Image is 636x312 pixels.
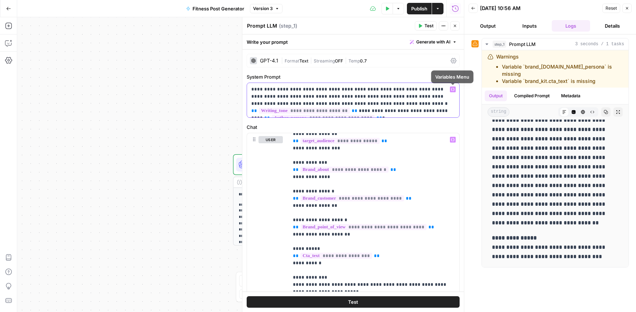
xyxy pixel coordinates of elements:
[411,5,427,12] span: Publish
[253,5,273,12] span: Version 3
[250,4,283,13] button: Version 3
[502,63,623,78] li: Variable `brand_[DOMAIN_NAME]_persona` is missing
[510,20,549,32] button: Inputs
[247,124,460,131] label: Chat
[407,37,460,47] button: Generate with AI
[482,50,628,267] div: 3 seconds / 1 tasks
[193,5,244,12] span: Fitness Post Generator
[233,108,366,129] div: WorkflowInput SettingsInputs
[360,58,367,64] span: 0.7
[602,4,620,13] button: Reset
[424,23,433,29] span: Test
[260,58,278,63] div: GPT-4.1
[247,73,460,80] label: System Prompt
[407,3,432,14] button: Publish
[242,34,464,49] div: Write your prompt
[182,3,248,14] button: Fitness Post Generator
[493,41,506,48] span: step_1
[496,53,623,85] div: Warnings
[552,20,590,32] button: Logs
[247,296,460,308] button: Test
[299,58,308,64] span: Text
[416,39,450,45] span: Generate with AI
[593,20,632,32] button: Details
[348,298,358,306] span: Test
[606,5,617,11] span: Reset
[281,57,285,64] span: |
[258,136,283,143] button: user
[469,20,507,32] button: Output
[485,90,507,101] button: Output
[247,22,277,29] textarea: Prompt LLM
[557,90,585,101] button: Metadata
[510,90,554,101] button: Compiled Prompt
[233,271,366,292] div: Single OutputOutputEnd
[308,57,314,64] span: |
[348,58,360,64] span: Temp
[285,58,299,64] span: Format
[335,58,343,64] span: OFF
[279,22,297,29] span: ( step_1 )
[509,41,536,48] span: Prompt LLM
[488,107,509,117] span: string
[482,38,628,50] button: 3 seconds / 1 tasks
[314,58,335,64] span: Streaming
[575,41,624,47] span: 3 seconds / 1 tasks
[343,57,348,64] span: |
[502,78,623,85] li: Variable `brand_kit.cta_text` is missing
[415,21,437,31] button: Test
